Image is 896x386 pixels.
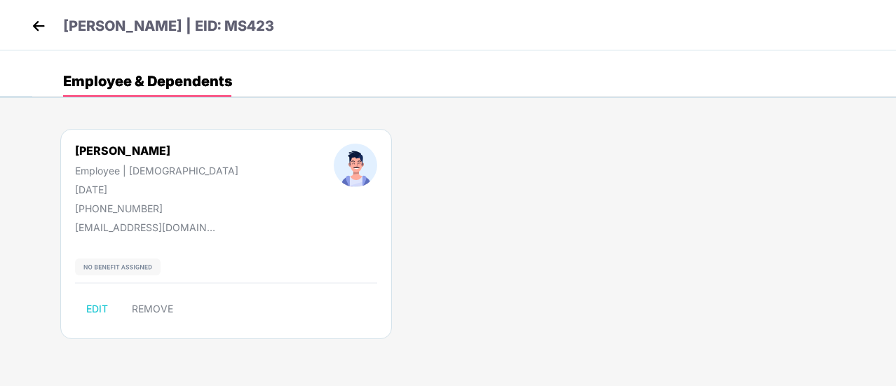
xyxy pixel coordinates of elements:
[86,303,108,315] span: EDIT
[63,74,232,88] div: Employee & Dependents
[75,298,119,320] button: EDIT
[75,184,238,195] div: [DATE]
[75,259,161,275] img: svg+xml;base64,PHN2ZyB4bWxucz0iaHR0cDovL3d3dy53My5vcmcvMjAwMC9zdmciIHdpZHRoPSIxMjIiIGhlaWdodD0iMj...
[132,303,173,315] span: REMOVE
[75,144,238,158] div: [PERSON_NAME]
[121,298,184,320] button: REMOVE
[63,15,274,37] p: [PERSON_NAME] | EID: MS423
[334,144,377,187] img: profileImage
[75,202,238,214] div: [PHONE_NUMBER]
[75,221,215,233] div: [EMAIL_ADDRESS][DOMAIN_NAME]
[28,15,49,36] img: back
[75,165,238,177] div: Employee | [DEMOGRAPHIC_DATA]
